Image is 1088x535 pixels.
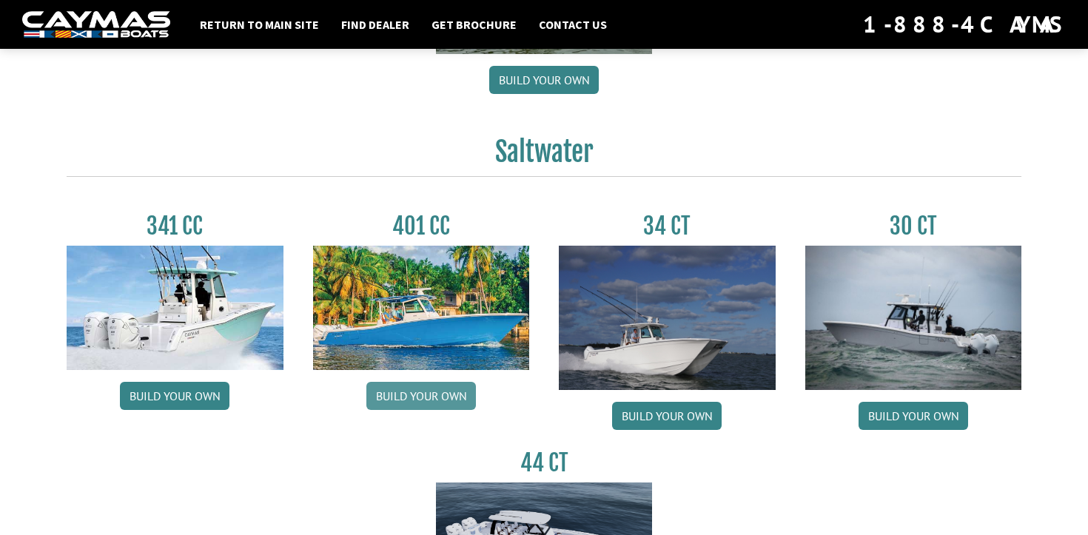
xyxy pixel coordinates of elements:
h3: 44 CT [436,449,653,477]
img: Caymas_34_CT_pic_1.jpg [559,246,776,390]
a: Build your own [366,382,476,410]
img: 401CC_thumb.pg.jpg [313,246,530,370]
a: Build your own [612,402,722,430]
a: Contact Us [531,15,614,34]
h3: 401 CC [313,212,530,240]
img: 341CC-thumbjpg.jpg [67,246,283,370]
h2: Saltwater [67,135,1021,177]
img: 30_CT_photo_shoot_for_caymas_connect.jpg [805,246,1022,390]
a: Return to main site [192,15,326,34]
a: Build your own [859,402,968,430]
h3: 30 CT [805,212,1022,240]
a: Build your own [120,382,229,410]
div: 1-888-4CAYMAS [863,8,1066,41]
h3: 34 CT [559,212,776,240]
a: Find Dealer [334,15,417,34]
a: Get Brochure [424,15,524,34]
a: Build your own [489,66,599,94]
img: white-logo-c9c8dbefe5ff5ceceb0f0178aa75bf4bb51f6bca0971e226c86eb53dfe498488.png [22,11,170,38]
h3: 341 CC [67,212,283,240]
